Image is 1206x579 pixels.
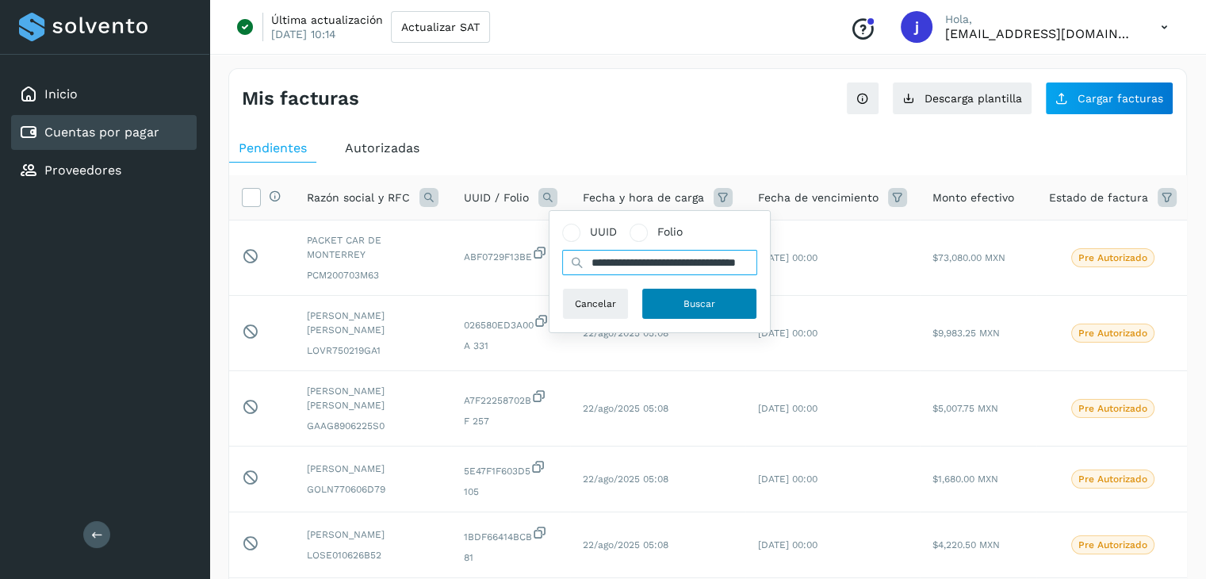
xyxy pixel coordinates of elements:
span: [PERSON_NAME] [PERSON_NAME] [307,309,438,337]
span: GAAG8906225S0 [307,419,438,433]
span: Estado de factura [1049,190,1148,206]
span: PCM200703M63 [307,268,438,282]
p: Pre Autorizado [1078,328,1147,339]
span: F 257 [464,414,557,428]
span: $9,983.25 MXN [932,328,1000,339]
span: 22/ago/2025 05:08 [583,403,668,414]
span: [DATE] 00:00 [758,328,817,339]
span: LOSE010626B52 [307,548,438,562]
span: 5E47F1F603D5 [464,459,557,478]
span: GOLN770606D79 [307,482,438,497]
span: ABF0729F13BE [464,245,557,264]
span: LOVR750219GA1 [307,343,438,358]
span: A 331 [464,339,557,353]
span: [DATE] 00:00 [758,539,817,550]
button: Descarga plantilla [892,82,1032,115]
a: Proveedores [44,163,121,178]
span: 22/ago/2025 05:08 [583,474,668,485]
span: [DATE] 00:00 [758,252,817,263]
div: Cuentas por pagar [11,115,197,150]
span: Fecha y hora de carga [583,190,704,206]
span: 22/ago/2025 05:08 [583,539,668,550]
p: Última actualización [271,13,383,27]
span: Autorizadas [345,140,419,155]
a: Cuentas por pagar [44,125,159,140]
span: [DATE] 00:00 [758,474,817,485]
span: Pendientes [239,140,307,155]
span: 105 [464,485,557,499]
div: Proveedores [11,153,197,188]
span: $1,680.00 MXN [932,474,998,485]
p: Pre Autorizado [1078,474,1147,485]
a: Inicio [44,86,78,102]
span: Actualizar SAT [401,21,480,33]
span: [DATE] 00:00 [758,403,817,414]
div: Inicio [11,77,197,112]
span: [PERSON_NAME] [PERSON_NAME] [307,384,438,412]
span: 1BDF66414BCB [464,525,557,544]
p: Hola, [945,13,1135,26]
h4: Mis facturas [242,87,359,110]
p: jrodriguez@kalapata.co [945,26,1135,41]
span: 026580ED3A00 [464,313,557,332]
span: [PERSON_NAME] [307,462,438,476]
p: Pre Autorizado [1078,252,1147,263]
span: Cargar facturas [1078,93,1163,104]
p: [DATE] 10:14 [271,27,336,41]
span: A7F22258702B [464,389,557,408]
p: Pre Autorizado [1078,403,1147,414]
span: Descarga plantilla [925,93,1022,104]
span: $73,080.00 MXN [932,252,1005,263]
span: PACKET CAR DE MONTERREY [307,233,438,262]
span: Razón social y RFC [307,190,410,206]
span: [PERSON_NAME] [307,527,438,542]
span: $4,220.50 MXN [932,539,1000,550]
span: 81 [464,550,557,565]
span: $5,007.75 MXN [932,403,998,414]
span: Fecha de vencimiento [758,190,879,206]
button: Cargar facturas [1045,82,1173,115]
span: 22/ago/2025 05:08 [583,328,668,339]
p: Pre Autorizado [1078,539,1147,550]
span: Monto efectivo [932,190,1014,206]
span: UUID / Folio [464,190,529,206]
button: Actualizar SAT [391,11,490,43]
